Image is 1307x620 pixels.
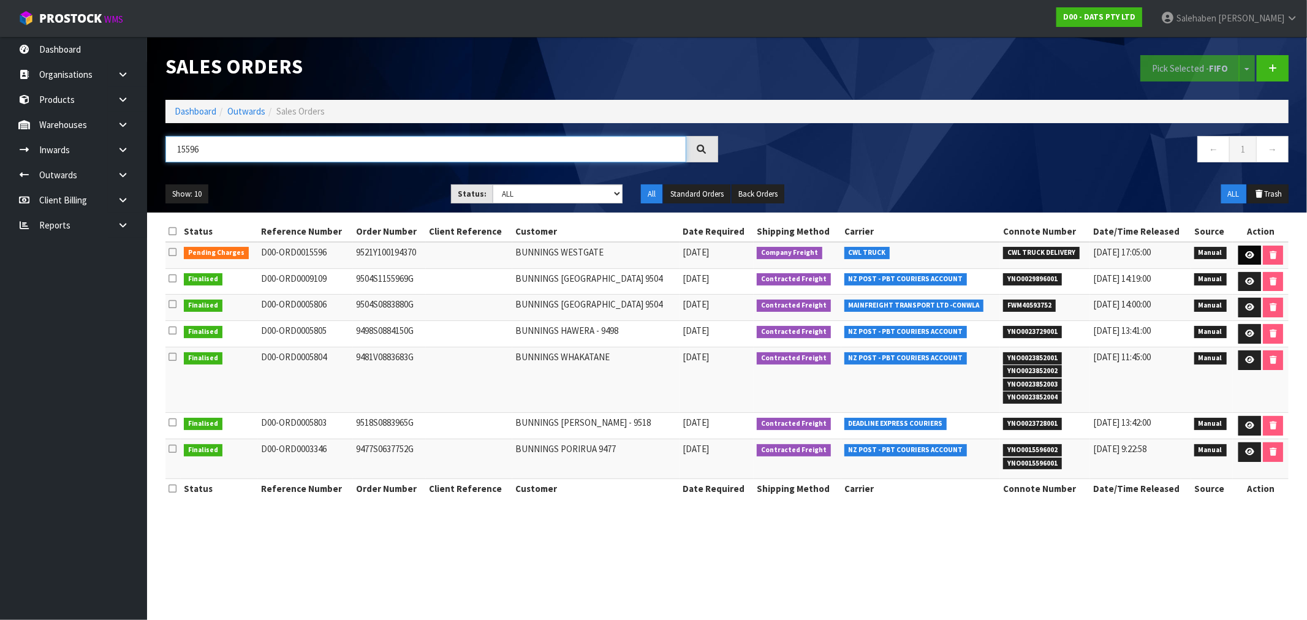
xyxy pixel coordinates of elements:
td: D00-ORD0005804 [258,347,353,413]
span: Finalised [184,273,222,285]
td: D00-ORD0009109 [258,268,353,295]
span: Contracted Freight [757,444,831,456]
td: BUNNINGS [GEOGRAPHIC_DATA] 9504 [512,295,680,321]
button: Trash [1248,184,1289,204]
a: ← [1197,136,1230,162]
span: FWM40593752 [1003,300,1056,312]
td: BUNNINGS PORIRUA 9477 [512,439,680,478]
span: [DATE] 17:05:00 [1093,246,1151,258]
h1: Sales Orders [165,55,718,78]
th: Connote Number [1000,222,1090,241]
span: [DATE] [683,298,709,310]
nav: Page navigation [737,136,1289,166]
span: NZ POST - PBT COURIERS ACCOUNT [844,326,968,338]
td: BUNNINGS WHAKATANE [512,347,680,413]
span: [PERSON_NAME] [1218,12,1284,24]
span: YNO0023852003 [1003,379,1062,391]
span: Company Freight [757,247,822,259]
span: YNO0029896001 [1003,273,1062,285]
span: [DATE] 14:19:00 [1093,273,1151,284]
button: Show: 10 [165,184,208,204]
th: Action [1233,222,1289,241]
span: Manual [1194,444,1227,456]
button: Standard Orders [664,184,730,204]
td: 9477S0637752G [353,439,426,478]
span: [DATE] [683,246,709,258]
th: Carrier [841,478,1000,498]
span: YNO0015596002 [1003,444,1062,456]
span: Contracted Freight [757,352,831,365]
span: NZ POST - PBT COURIERS ACCOUNT [844,444,968,456]
span: MAINFREIGHT TRANSPORT LTD -CONWLA [844,300,984,312]
span: Finalised [184,352,222,365]
strong: D00 - DATS PTY LTD [1063,12,1135,22]
th: Status [181,222,258,241]
span: [DATE] 13:42:00 [1093,417,1151,428]
span: [DATE] [683,273,709,284]
strong: FIFO [1209,62,1228,74]
span: Manual [1194,247,1227,259]
span: Contracted Freight [757,418,831,430]
span: Salehaben [1176,12,1216,24]
button: Back Orders [732,184,784,204]
span: Manual [1194,418,1227,430]
a: D00 - DATS PTY LTD [1056,7,1142,27]
th: Order Number [353,222,426,241]
td: D00-ORD0015596 [258,242,353,268]
span: Finalised [184,300,222,312]
span: Contracted Freight [757,326,831,338]
span: [DATE] 14:00:00 [1093,298,1151,310]
button: ALL [1221,184,1246,204]
span: [DATE] 13:41:00 [1093,325,1151,336]
th: Date/Time Released [1090,478,1191,498]
span: CWL TRUCK [844,247,890,259]
span: CWL TRUCK DELIVERY [1003,247,1080,259]
th: Shipping Method [754,478,841,498]
small: WMS [104,13,123,25]
span: Finalised [184,418,222,430]
span: Manual [1194,273,1227,285]
span: Manual [1194,300,1227,312]
th: Customer [512,478,680,498]
span: Finalised [184,326,222,338]
th: Shipping Method [754,222,841,241]
td: 9481V0883683G [353,347,426,413]
th: Date Required [680,478,754,498]
span: DEADLINE EXPRESS COURIERS [844,418,947,430]
th: Source [1191,222,1233,241]
strong: Status: [458,189,487,199]
td: 9504S1155969G [353,268,426,295]
td: D00-ORD0005806 [258,295,353,321]
button: Pick Selected -FIFO [1140,55,1240,81]
span: YNO0023852001 [1003,352,1062,365]
span: Pending Charges [184,247,249,259]
th: Client Reference [426,478,512,498]
span: Contracted Freight [757,300,831,312]
span: ProStock [39,10,102,26]
th: Connote Number [1000,478,1090,498]
th: Action [1233,478,1289,498]
td: BUNNINGS [GEOGRAPHIC_DATA] 9504 [512,268,680,295]
span: YNO0023852004 [1003,391,1062,404]
td: BUNNINGS HAWERA - 9498 [512,321,680,347]
span: YNO0023852002 [1003,365,1062,377]
span: Contracted Freight [757,273,831,285]
td: D00-ORD0005805 [258,321,353,347]
span: NZ POST - PBT COURIERS ACCOUNT [844,273,968,285]
button: All [641,184,662,204]
td: 9504S0883880G [353,295,426,321]
td: BUNNINGS [PERSON_NAME] - 9518 [512,413,680,439]
span: [DATE] [683,351,709,363]
th: Reference Number [258,222,353,241]
span: YNO0015596001 [1003,458,1062,470]
td: 9521Y100194370 [353,242,426,268]
th: Carrier [841,222,1000,241]
th: Reference Number [258,478,353,498]
td: BUNNINGS WESTGATE [512,242,680,268]
th: Date/Time Released [1090,222,1191,241]
th: Client Reference [426,222,512,241]
span: Manual [1194,326,1227,338]
th: Customer [512,222,680,241]
span: YNO0023729001 [1003,326,1062,338]
span: [DATE] [683,325,709,336]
